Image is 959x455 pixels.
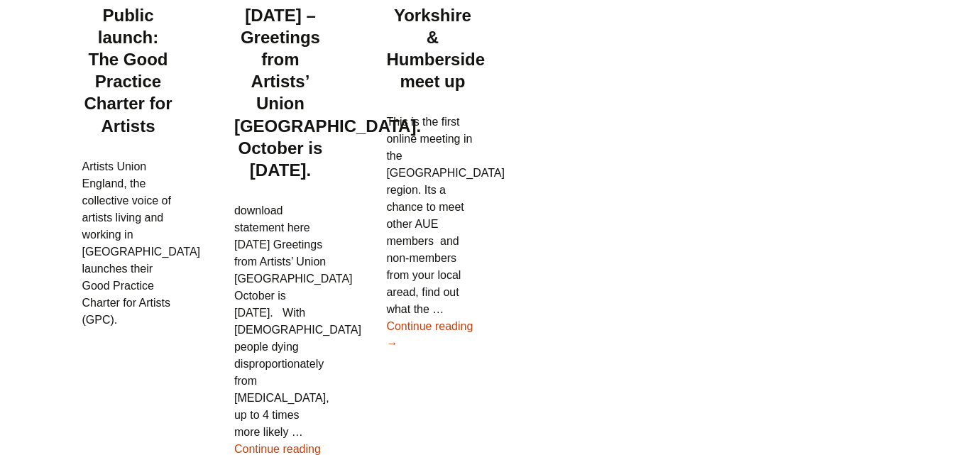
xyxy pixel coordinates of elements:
[386,114,478,352] p: This is the first online meeting in the [GEOGRAPHIC_DATA] region. Its a chance to meet other AUE ...
[84,6,172,136] a: Public launch: The Good Practice Charter for Artists
[386,337,398,349] span: →
[386,320,473,349] a: Continue reading →
[82,158,175,329] p: Artists Union England, the collective voice of artists living and working in [GEOGRAPHIC_DATA] la...
[386,6,485,92] a: Yorkshire & Humberside meet up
